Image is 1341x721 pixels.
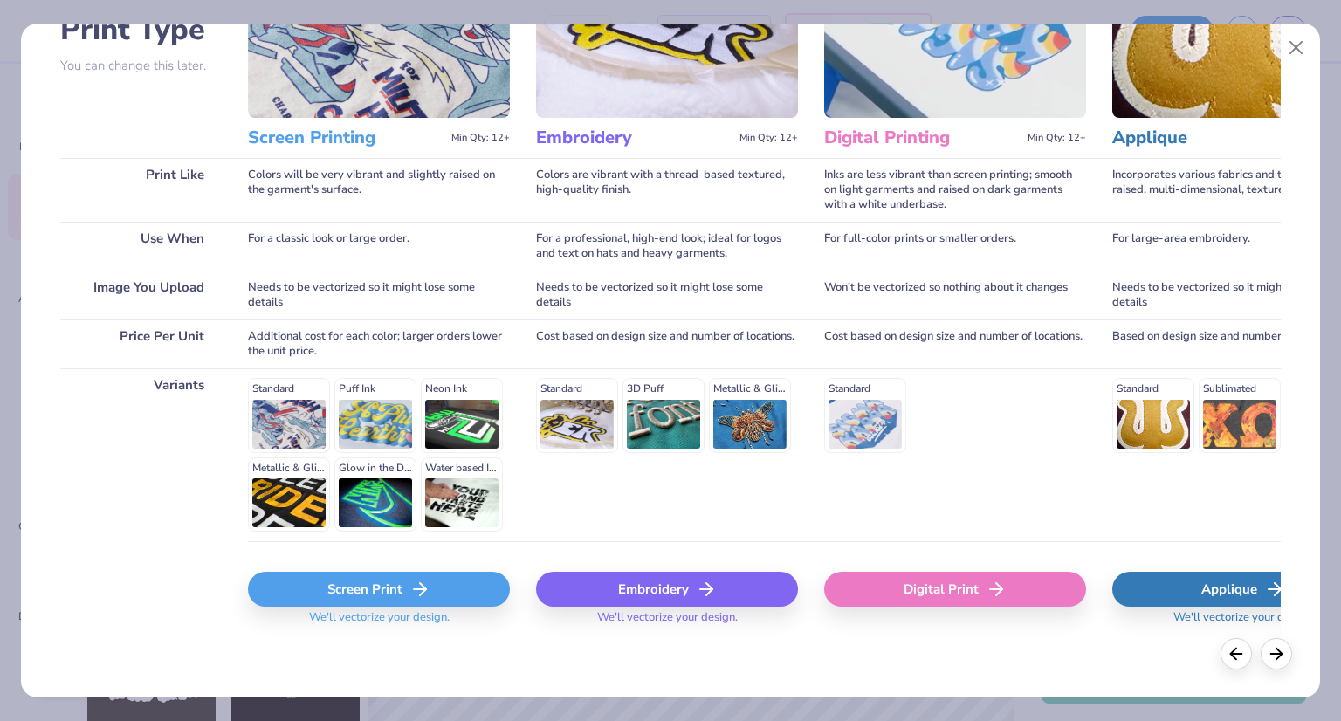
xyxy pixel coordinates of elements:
[536,319,798,368] div: Cost based on design size and number of locations.
[824,127,1021,149] h3: Digital Printing
[824,158,1086,222] div: Inks are less vibrant than screen printing; smooth on light garments and raised on dark garments ...
[60,368,222,541] div: Variants
[248,319,510,368] div: Additional cost for each color; larger orders lower the unit price.
[248,572,510,607] div: Screen Print
[824,572,1086,607] div: Digital Print
[60,222,222,271] div: Use When
[1280,31,1313,65] button: Close
[824,319,1086,368] div: Cost based on design size and number of locations.
[739,132,798,144] span: Min Qty: 12+
[1112,127,1309,149] h3: Applique
[590,610,745,635] span: We'll vectorize your design.
[60,58,222,73] p: You can change this later.
[824,271,1086,319] div: Won't be vectorized so nothing about it changes
[60,319,222,368] div: Price Per Unit
[824,222,1086,271] div: For full-color prints or smaller orders.
[1028,132,1086,144] span: Min Qty: 12+
[248,158,510,222] div: Colors will be very vibrant and slightly raised on the garment's surface.
[302,610,457,635] span: We'll vectorize your design.
[60,158,222,222] div: Print Like
[536,127,732,149] h3: Embroidery
[1166,610,1321,635] span: We'll vectorize your design.
[248,127,444,149] h3: Screen Printing
[536,271,798,319] div: Needs to be vectorized so it might lose some details
[248,271,510,319] div: Needs to be vectorized so it might lose some details
[536,572,798,607] div: Embroidery
[60,271,222,319] div: Image You Upload
[536,158,798,222] div: Colors are vibrant with a thread-based textured, high-quality finish.
[451,132,510,144] span: Min Qty: 12+
[248,222,510,271] div: For a classic look or large order.
[536,222,798,271] div: For a professional, high-end look; ideal for logos and text on hats and heavy garments.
